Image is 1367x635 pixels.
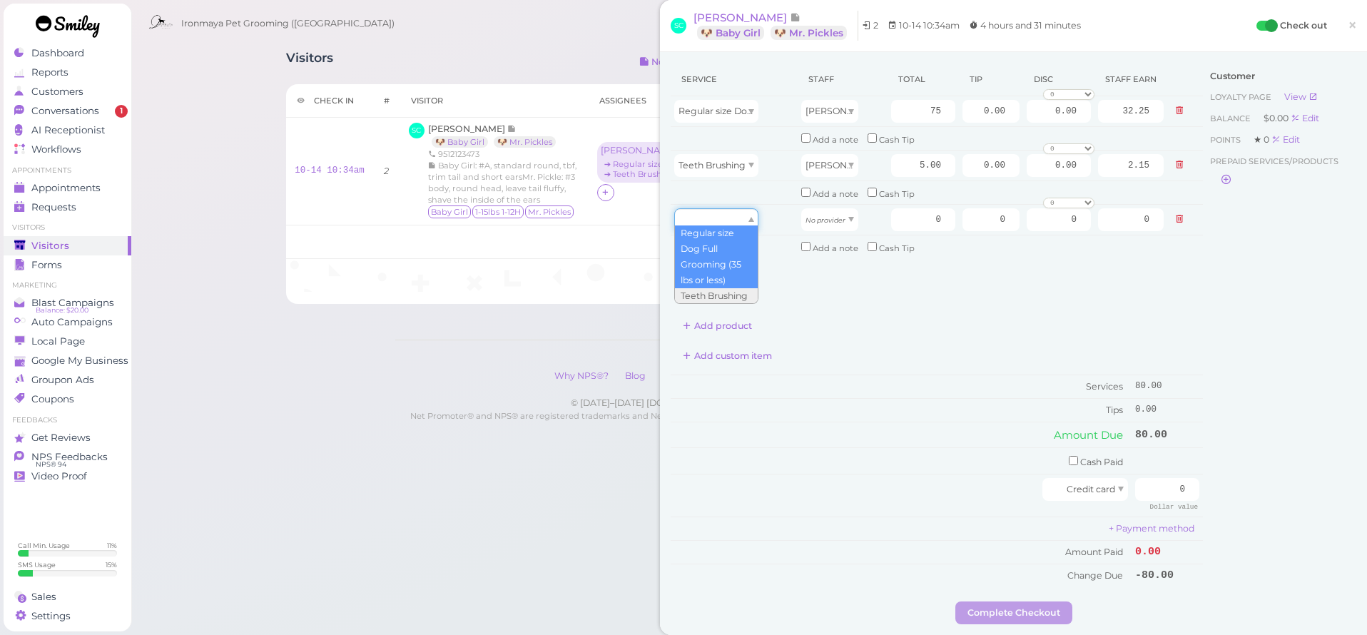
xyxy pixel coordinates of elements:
td: Services [671,375,1132,398]
span: SC [671,18,686,34]
span: [PERSON_NAME] [693,11,790,24]
a: Sales [4,587,131,606]
div: 9512123473 [428,148,580,160]
td: Cash Paid [671,448,1132,474]
a: Settings [4,606,131,626]
div: SMS Usage [18,560,56,569]
a: Appointments [4,178,131,198]
a: Why NPS®? [547,370,616,381]
a: Blog [618,370,653,381]
span: Customers [31,86,83,98]
li: Visitors [4,223,131,233]
span: 2 [873,20,878,31]
span: NPS Feedbacks [31,451,108,463]
a: Customers [4,82,131,101]
td: 0.00 [1132,398,1203,421]
li: Regular size Dog Full Grooming (35 lbs or less) [675,225,758,288]
li: Appointments [4,166,131,176]
a: 10-14 10:34am [295,166,365,176]
a: Edit [1291,113,1319,123]
a: Conversations 1 [4,101,131,121]
a: Workflows [4,140,131,159]
small: Add a note [813,243,858,253]
a: + Payment method [1109,523,1194,534]
span: Points [1210,135,1243,145]
a: Edit [1271,134,1300,145]
span: Groupon Ads [31,374,94,386]
div: Service missing [678,288,1203,300]
div: Dollar value [1142,501,1199,513]
th: Staff [798,63,888,96]
th: Tip [959,63,1023,96]
td: 80.00 [1132,375,1203,398]
a: Get Reviews [4,428,131,447]
span: [PERSON_NAME] [806,106,882,116]
span: Balance: $20.00 [36,305,88,316]
a: 🐶 Mr. Pickles [771,26,847,40]
a: 🐶 Mr. Pickles [494,136,556,148]
li: Marketing [4,280,131,290]
span: ★ 0 [1254,134,1271,145]
i: No provider [806,216,845,224]
small: Cash Tip [879,189,915,199]
span: Note [507,123,517,134]
a: Requests [4,198,131,217]
span: Video Proof [31,470,87,482]
span: Teeth Brushing [679,160,746,171]
small: Add a note [813,189,858,199]
div: Customer [1210,70,1349,83]
span: Local Page [31,335,85,347]
a: Privacy [655,370,701,381]
div: ➔ Regular size Dog Full Grooming (35 lbs or less) [601,159,679,169]
small: Net Promoter® and NPS® are registered trademarks and Net Promoter Score and Net Promoter System a... [410,411,1087,434]
span: × [1348,15,1357,35]
li: 4 hours and 31 minutes [965,19,1084,33]
button: Add service [671,258,759,281]
span: [PERSON_NAME] [428,123,507,134]
span: 1-15lbs 1-12H [472,205,524,218]
span: Google My Business [31,355,128,367]
th: Check in [286,84,373,118]
span: Sales [31,591,56,603]
a: AI Receptionist [4,121,131,140]
div: Call Min. Usage [18,541,70,550]
div: © [DATE]–[DATE] [DOMAIN_NAME], Smiley is a product of Smiley Science Lab Inc. [395,397,1102,410]
a: Local Page [4,332,131,351]
span: Regular size Dog Full Grooming (35 lbs or less) [679,106,881,116]
a: 🐶 Baby Girl [697,26,764,40]
label: Check out [1280,19,1327,33]
li: Feedbacks [4,415,131,425]
a: Dashboard [4,44,131,63]
span: Baby Girl: #A, standard round, tbf, trim tail and short earsMr. Pickle: #3 body, round head, leav... [428,161,576,205]
a: [PERSON_NAME] 🐶 Baby Girl 🐶 Mr. Pickles [693,11,858,41]
span: Appointments [31,182,101,194]
button: Add custom item [671,345,784,367]
span: Workflows [31,143,81,156]
a: Coupons [4,390,131,409]
td: Tips [671,398,1132,421]
h1: Visitors [286,51,333,77]
div: # [384,95,390,106]
span: Ironmaya Pet Grooming ([GEOGRAPHIC_DATA]) [181,4,395,44]
a: Video Proof [4,467,131,486]
span: Change Due [1067,570,1123,581]
span: Baby Girl [428,205,471,218]
th: Visitor [400,84,589,118]
a: 🐶 Baby Girl [432,136,488,148]
a: Visitors [4,236,131,255]
td: -80.00 [1132,564,1203,587]
span: Loyalty page [1210,92,1274,102]
span: Credit card [1067,484,1115,494]
span: [PERSON_NAME] [806,160,882,171]
small: Add a note [813,135,858,145]
span: Coupons [31,393,74,405]
i: 2 [384,166,389,176]
div: 15 % [106,560,117,569]
div: [PERSON_NAME] (Baby Girl , Mr. Pickles) ➔ Regular size Dog Full Grooming (35 lbs or less) ➔ Teeth... [597,142,686,184]
th: Assignees [589,84,703,118]
a: NPS Feedbacks NPS® 94 [4,447,131,467]
span: Requests [31,201,76,213]
span: Prepaid services/products [1210,154,1338,168]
